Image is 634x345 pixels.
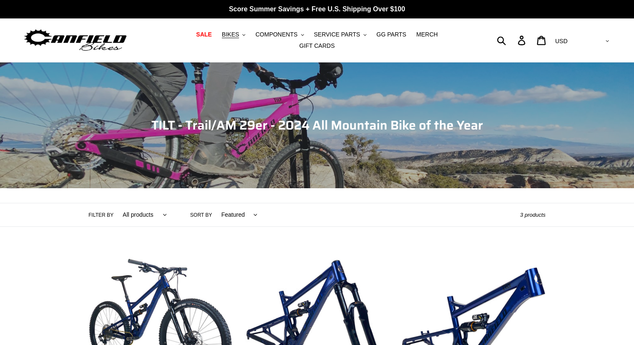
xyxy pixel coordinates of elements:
[196,31,212,38] span: SALE
[299,42,335,49] span: GIFT CARDS
[190,211,212,219] label: Sort by
[501,31,523,49] input: Search
[151,115,483,135] span: TILT - Trail/AM 29er - 2024 All Mountain Bike of the Year
[416,31,438,38] span: MERCH
[520,212,546,218] span: 3 products
[222,31,239,38] span: BIKES
[309,29,370,40] button: SERVICE PARTS
[255,31,297,38] span: COMPONENTS
[251,29,308,40] button: COMPONENTS
[314,31,360,38] span: SERVICE PARTS
[377,31,406,38] span: GG PARTS
[192,29,216,40] a: SALE
[218,29,249,40] button: BIKES
[412,29,442,40] a: MERCH
[372,29,411,40] a: GG PARTS
[23,27,128,54] img: Canfield Bikes
[88,211,114,219] label: Filter by
[295,40,339,52] a: GIFT CARDS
